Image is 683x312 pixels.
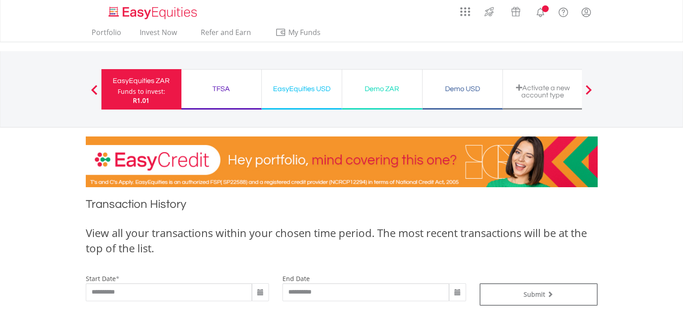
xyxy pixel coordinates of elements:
[192,28,260,42] a: Refer and Earn
[482,4,497,19] img: thrive-v2.svg
[86,225,598,256] div: View all your transactions within your chosen time period. The most recent transactions will be a...
[201,27,251,37] span: Refer and Earn
[460,7,470,17] img: grid-menu-icon.svg
[86,136,598,187] img: EasyCredit Promotion Banner
[107,5,201,20] img: EasyEquities_Logo.png
[107,75,176,87] div: EasyEquities ZAR
[348,83,417,95] div: Demo ZAR
[187,83,256,95] div: TFSA
[552,2,575,20] a: FAQ's and Support
[267,83,336,95] div: EasyEquities USD
[88,28,125,42] a: Portfolio
[508,4,523,19] img: vouchers-v2.svg
[105,2,201,20] a: Home page
[480,283,598,306] button: Submit
[136,28,181,42] a: Invest Now
[508,84,577,99] div: Activate a new account type
[282,274,310,283] label: end date
[118,87,165,96] div: Funds to invest:
[86,274,116,283] label: start date
[133,96,150,105] span: R1.01
[275,26,334,38] span: My Funds
[502,2,529,19] a: Vouchers
[454,2,476,17] a: AppsGrid
[86,196,598,216] h1: Transaction History
[575,2,598,22] a: My Profile
[529,2,552,20] a: Notifications
[428,83,497,95] div: Demo USD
